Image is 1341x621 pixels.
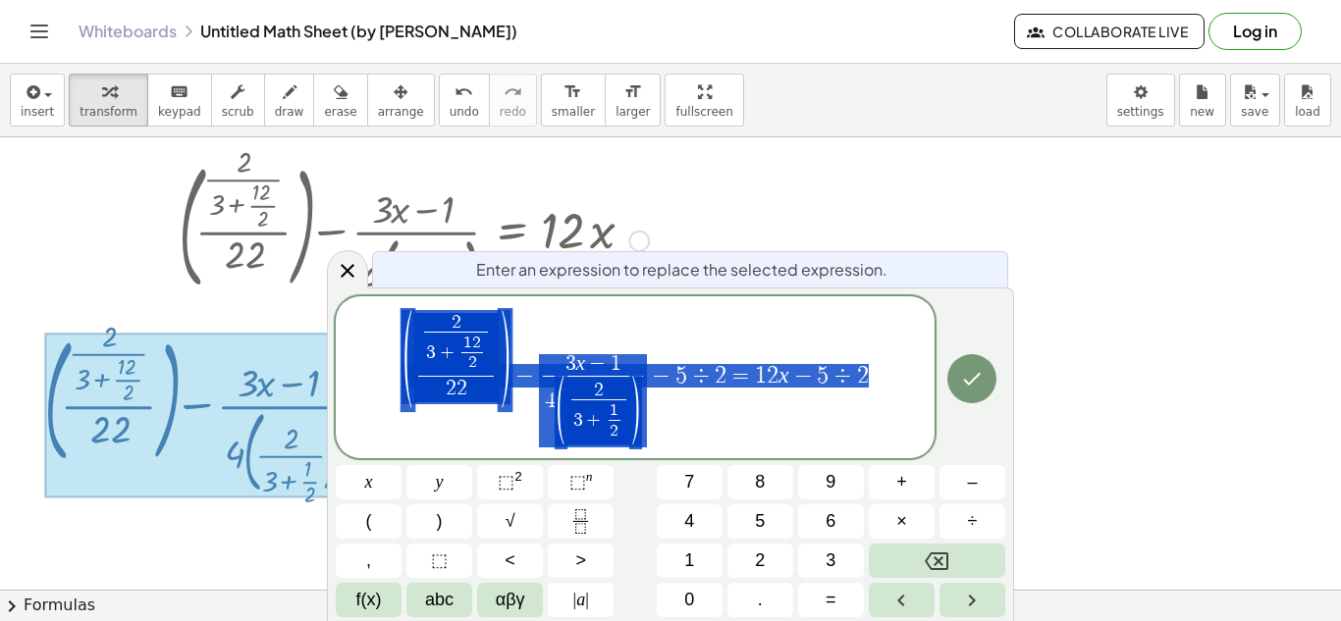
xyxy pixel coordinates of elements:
button: 6 [798,504,864,539]
i: keyboard [170,80,188,104]
span: scrub [222,105,254,119]
span: ( [401,305,415,412]
button: Left arrow [869,583,935,617]
span: 2 [472,334,481,351]
button: Fraction [548,504,614,539]
span: αβγ [496,587,525,613]
span: draw [275,105,304,119]
button: Times [869,504,935,539]
var: x [778,362,789,388]
button: format_sizesmaller [541,74,606,127]
i: undo [455,80,473,104]
span: new [1190,105,1214,119]
span: f(x) [356,587,382,613]
button: Superscript [548,465,614,499]
span: transform [80,105,137,119]
button: 7 [657,465,723,499]
span: ) [628,375,642,450]
span: 2 [767,364,778,388]
span: smaller [552,105,595,119]
button: Backspace [869,543,1005,578]
button: 4 [657,504,723,539]
button: undoundo [439,74,490,127]
button: ) [406,504,472,539]
button: Plus [869,465,935,499]
button: 9 [798,465,864,499]
span: ( [555,375,568,450]
span: ( [366,508,372,535]
span: settings [1117,105,1164,119]
button: , [336,543,402,578]
button: Squared [477,465,543,499]
button: Right arrow [939,583,1005,617]
button: Functions [336,583,402,617]
button: erase [313,74,367,127]
span: 2 [715,364,726,388]
button: 5 [727,504,793,539]
span: y [436,469,444,495]
button: Toggle navigation [24,16,55,47]
span: − [647,364,675,388]
var: x [576,351,586,375]
span: 2 [755,547,765,574]
button: Less than [477,543,543,578]
span: 0 [684,587,694,613]
span: ⬚ [498,472,514,492]
button: Greater than [548,543,614,578]
span: erase [324,105,356,119]
span: 2 [446,378,456,399]
span: 1 [755,364,767,388]
button: 3 [798,543,864,578]
span: 3 [565,353,576,375]
span: + [436,343,458,362]
span: 3 [573,411,583,430]
span: load [1295,105,1320,119]
span: a [573,587,589,613]
span: − [510,364,539,388]
span: 2 [857,364,869,388]
span: – [967,469,977,495]
span: 3 [426,343,436,362]
span: , [366,547,371,574]
span: 5 [755,508,765,535]
span: ÷ [968,508,978,535]
button: . [727,583,793,617]
span: undo [450,105,479,119]
span: ÷ [687,364,716,388]
span: 6 [826,508,835,535]
span: fullscreen [675,105,732,119]
span: keypad [158,105,201,119]
span: 9 [826,469,835,495]
button: new [1179,74,1226,127]
span: save [1241,105,1268,119]
span: 4 [545,390,556,412]
span: arrange [378,105,424,119]
button: settings [1106,74,1175,127]
span: 2 [610,422,618,440]
button: Collaborate Live [1014,14,1205,49]
button: 1 [657,543,723,578]
button: 8 [727,465,793,499]
span: 2 [456,378,467,399]
span: ) [497,305,511,412]
span: < [505,547,515,574]
button: Divide [939,504,1005,539]
button: arrange [367,74,435,127]
button: Square root [477,504,543,539]
span: 5 [817,364,829,388]
span: Enter an expression to replace the selected expression. [476,258,887,282]
span: − [789,364,818,388]
span: insert [21,105,54,119]
i: format_size [623,80,642,104]
span: − [585,354,611,376]
button: redoredo [489,74,537,127]
button: Log in [1208,13,1302,50]
span: abc [425,587,454,613]
button: Done [947,354,996,403]
span: ÷ [829,364,857,388]
span: = [826,587,836,613]
span: 8 [755,469,765,495]
span: 1 [611,353,621,375]
span: = [726,364,755,388]
span: x [365,469,373,495]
